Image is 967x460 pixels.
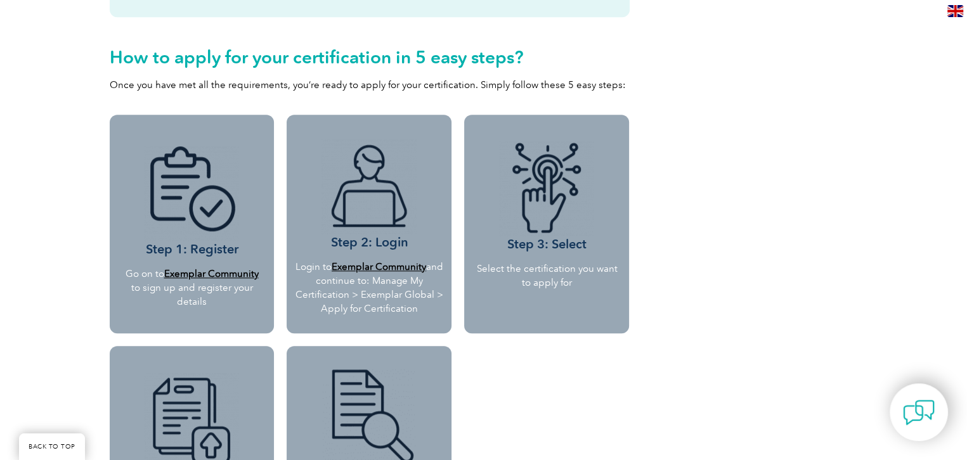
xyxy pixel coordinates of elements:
img: en [947,5,963,17]
p: Go on to to sign up and register your details [124,267,260,309]
h3: Step 1: Register [124,146,260,257]
p: Select the certification you want to apply for [474,262,620,290]
h3: Step 3: Select [474,141,620,252]
a: BACK TO TOP [19,433,85,460]
p: Once you have met all the requirements, you’re ready to apply for your certification. Simply foll... [110,78,630,92]
h2: How to apply for your certification in 5 easy steps? [110,47,630,67]
a: Exemplar Community [164,268,258,279]
img: contact-chat.png [903,397,935,428]
a: Exemplar Community [332,261,426,272]
p: Login to and continue to: Manage My Certification > Exemplar Global > Apply for Certification [294,260,444,316]
h3: Step 2: Login [294,139,444,250]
